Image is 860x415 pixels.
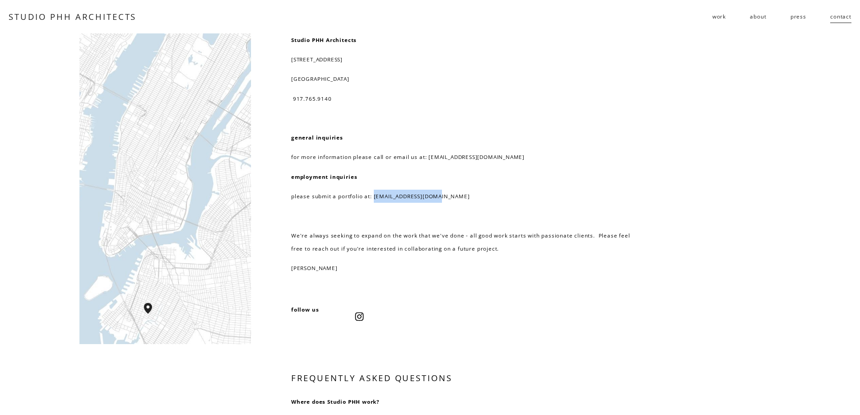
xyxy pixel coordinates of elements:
[712,9,726,24] a: folder dropdown
[355,312,364,321] a: Instagram
[830,9,851,24] a: contact
[291,229,639,256] p: We're always seeking to expand on the work that we've done - all good work starts with passionate...
[790,9,806,24] a: press
[291,53,639,66] p: [STREET_ADDRESS]
[712,10,726,23] span: work
[291,173,357,180] strong: employment inquiries
[750,9,766,24] a: about
[291,92,639,105] p: 917.765.9140
[291,190,639,203] p: please submit a portfolio at: [EMAIL_ADDRESS][DOMAIN_NAME]
[291,72,639,85] p: [GEOGRAPHIC_DATA]
[9,11,136,22] a: STUDIO PHH ARCHITECTS
[291,134,343,141] strong: general inquiries
[291,306,319,313] strong: follow us
[291,372,639,384] h3: FREQUENTLY ASKED QUESTIONS
[291,150,639,163] p: for more information please call or email us at: [EMAIL_ADDRESS][DOMAIN_NAME]
[291,398,380,405] strong: Where does Studio PHH work?
[291,36,357,43] strong: Studio PHH Architects
[291,261,639,275] p: [PERSON_NAME]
